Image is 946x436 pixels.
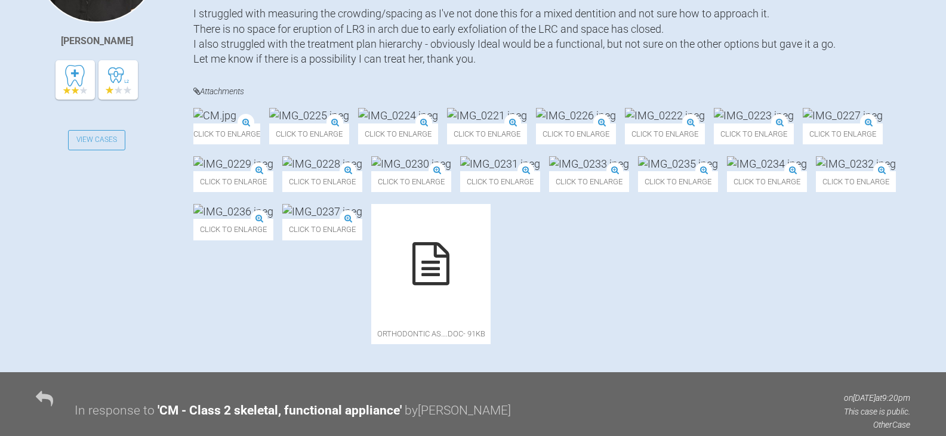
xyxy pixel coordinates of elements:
img: IMG_0231.jpeg [460,156,540,171]
div: [PERSON_NAME] [61,33,133,49]
div: by [PERSON_NAME] [405,401,511,421]
img: IMG_0221.jpeg [447,108,527,123]
img: IMG_0230.jpeg [371,156,451,171]
img: IMG_0226.jpeg [536,108,616,123]
img: IMG_0235.jpeg [638,156,718,171]
span: Click to enlarge [816,171,896,192]
img: IMG_0225.jpeg [269,108,349,123]
img: IMG_0232.jpeg [816,156,896,171]
img: IMG_0229.jpeg [193,156,273,171]
span: Click to enlarge [193,123,260,144]
span: Click to enlarge [282,171,362,192]
img: IMG_0233.jpeg [549,156,629,171]
span: Click to enlarge [282,219,362,240]
span: orthodontic As….doc - 91KB [371,323,491,344]
div: ' CM - Class 2 skeletal, functional appliance ' [158,401,402,421]
div: In response to [75,401,155,421]
img: IMG_0224.jpeg [358,108,438,123]
a: View Cases [68,130,125,150]
span: Click to enlarge [625,123,705,144]
span: Click to enlarge [269,123,349,144]
img: IMG_0222.jpeg [625,108,705,123]
p: Other Case [844,418,910,431]
img: CM.jpg [193,108,236,123]
img: IMG_0228.jpeg [282,156,362,171]
span: Click to enlarge [371,171,451,192]
img: IMG_0223.jpeg [714,108,794,123]
span: Click to enlarge [447,123,527,144]
p: on [DATE] at 9:20pm [844,391,910,404]
span: Click to enlarge [714,123,794,144]
span: Click to enlarge [460,171,540,192]
p: This case is public. [844,405,910,418]
h4: Attachments [193,84,910,99]
span: Click to enlarge [638,171,718,192]
img: IMG_0234.jpeg [727,156,807,171]
img: IMG_0227.jpeg [803,108,883,123]
img: IMG_0236.jpeg [193,204,273,219]
img: IMG_0237.jpeg [282,204,362,219]
span: Click to enlarge [193,171,273,192]
span: Click to enlarge [193,219,273,240]
span: Click to enlarge [727,171,807,192]
span: Click to enlarge [358,123,438,144]
span: Click to enlarge [803,123,883,144]
span: Click to enlarge [536,123,616,144]
span: Click to enlarge [549,171,629,192]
